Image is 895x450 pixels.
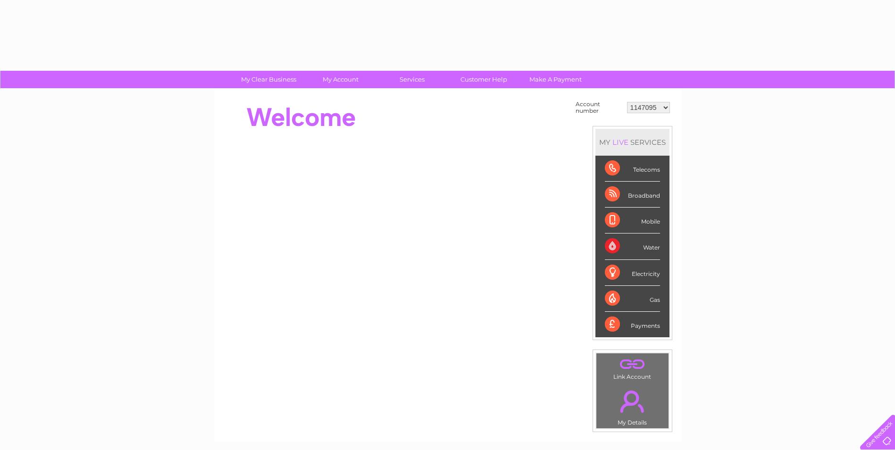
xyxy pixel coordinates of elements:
a: Services [373,71,451,88]
td: Link Account [596,353,669,383]
div: MY SERVICES [595,129,669,156]
td: Account number [573,99,625,117]
a: . [599,356,666,372]
div: Electricity [605,260,660,286]
a: Customer Help [445,71,523,88]
div: LIVE [611,138,630,147]
a: My Clear Business [230,71,308,88]
a: . [599,385,666,418]
div: Broadband [605,182,660,208]
a: Make A Payment [517,71,594,88]
td: My Details [596,383,669,429]
div: Water [605,233,660,259]
div: Mobile [605,208,660,233]
div: Payments [605,312,660,337]
div: Gas [605,286,660,312]
div: Telecoms [605,156,660,182]
a: My Account [301,71,379,88]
